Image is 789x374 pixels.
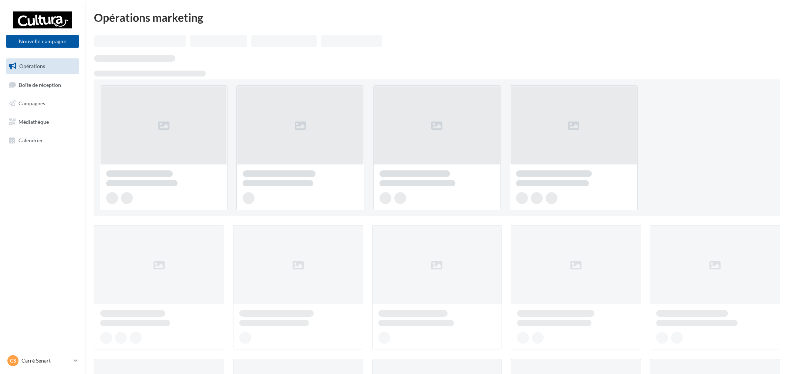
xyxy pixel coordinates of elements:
a: Campagnes [4,96,81,111]
span: CS [10,357,16,364]
a: Médiathèque [4,114,81,130]
span: Calendrier [18,137,43,143]
a: Boîte de réception [4,77,81,93]
div: Opérations marketing [94,12,780,23]
span: Opérations [19,63,45,69]
a: Calendrier [4,133,81,148]
span: Campagnes [18,100,45,106]
p: Carré Senart [21,357,71,364]
span: Médiathèque [18,119,49,125]
a: Opérations [4,58,81,74]
span: Boîte de réception [19,81,61,88]
button: Nouvelle campagne [6,35,79,48]
a: CS Carré Senart [6,354,79,368]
